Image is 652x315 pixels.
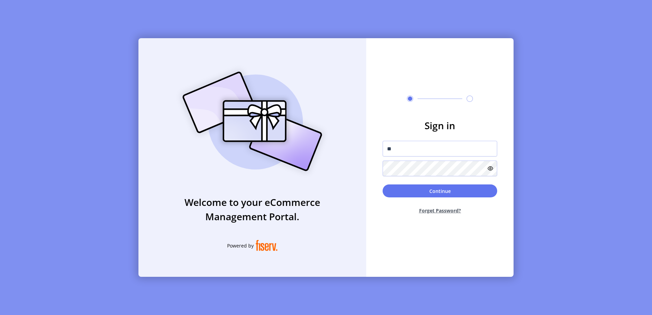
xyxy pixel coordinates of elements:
[172,64,332,179] img: card_Illustration.svg
[383,184,497,197] button: Continue
[138,195,366,224] h3: Welcome to your eCommerce Management Portal.
[227,242,254,249] span: Powered by
[383,118,497,133] h3: Sign in
[383,201,497,220] button: Forget Password?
